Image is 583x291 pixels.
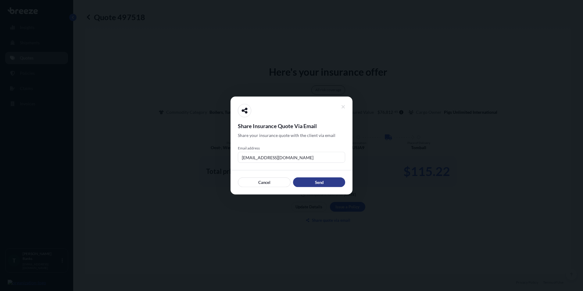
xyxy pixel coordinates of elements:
p: Cancel [258,179,270,185]
p: Send [315,179,324,185]
input: example@gmail.com [238,152,345,163]
button: Send [293,178,345,187]
span: Share your insurance quote with the client via email [238,132,335,138]
span: Share Insurance Quote Via Email [238,122,345,130]
button: Cancel [238,178,291,187]
span: Email address [238,146,345,151]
